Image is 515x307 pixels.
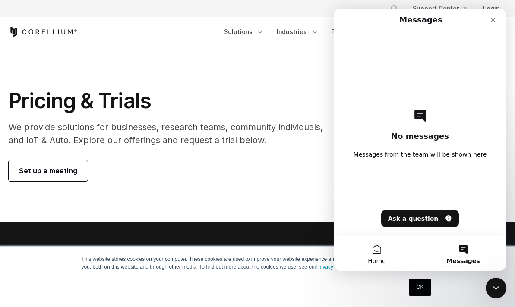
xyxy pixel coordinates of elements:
[316,264,350,270] a: Privacy Policy.
[9,121,335,147] p: We provide solutions for businesses, research teams, community individuals, and IoT & Auto. Explo...
[476,1,506,16] a: Login
[272,24,324,40] a: Industries
[219,24,506,40] div: Navigation Menu
[380,1,506,16] div: Navigation Menu
[82,255,434,271] p: This website stores cookies on your computer. These cookies are used to improve your website expe...
[9,160,88,181] a: Set up a meeting
[219,24,270,40] a: Solutions
[409,279,431,296] a: OK
[406,1,473,16] a: Support Center
[9,27,77,37] a: Corellium Home
[326,24,376,40] a: Products
[19,166,77,176] span: Set up a meeting
[486,278,506,298] iframe: Intercom live chat
[387,1,402,16] button: Search
[9,88,335,114] h1: Pricing & Trials
[334,9,506,271] iframe: Intercom live chat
